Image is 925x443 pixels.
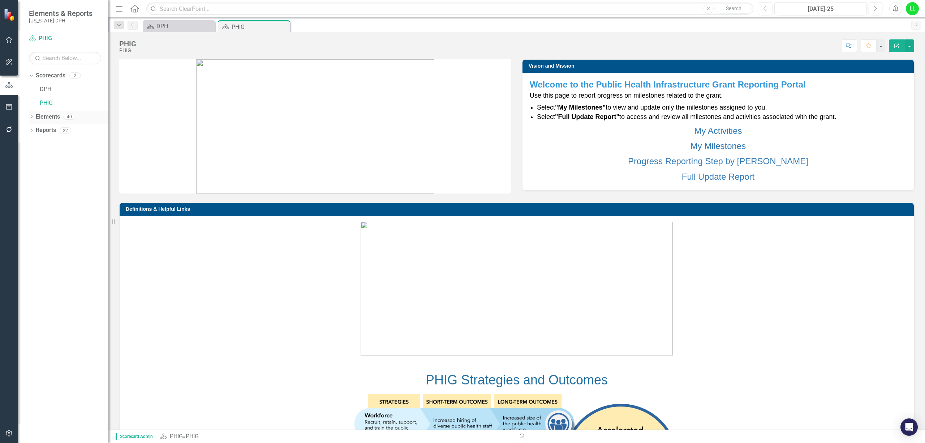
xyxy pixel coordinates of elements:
small: [US_STATE] DPH [29,18,92,24]
a: Reports [36,126,56,135]
span: Select to access and review all milestones and activities associated with the grant. [537,113,836,120]
span: Elements & Reports [29,9,92,18]
div: PHIG [232,22,288,31]
div: 40 [64,114,75,120]
div: 2 [69,73,81,79]
a: PHIG [40,99,108,107]
div: Open Intercom Messenger [900,418,918,436]
span: Select to view and update only the milestones assigned to you. [537,104,767,111]
a: Progress Reporting Step by [PERSON_NAME] [628,156,808,166]
button: LL [906,2,919,15]
div: DPH [156,22,213,31]
button: [DATE]-25 [774,2,867,15]
span: Scorecard Admin [116,433,156,440]
a: Elements [36,113,60,121]
div: 22 [60,127,71,133]
strong: Welcome to the Public Health Infrastructure Grant Reporting Portal [530,80,806,89]
a: PHIG [29,34,101,43]
h3: Vision and Mission [529,63,910,69]
div: » [160,433,511,441]
input: Search ClearPoint... [146,3,753,15]
a: DPH [145,22,213,31]
span: PHIG Strategies and Outcomes [426,372,608,387]
img: mceclip0%20v4.png [361,222,673,355]
h3: Definitions & Helpful Links [126,206,910,212]
img: ClearPoint Strategy [4,8,16,21]
a: DPH [40,85,108,94]
span: Search [726,5,741,11]
span: Use this page to report progress on milestones related to the grant. [530,92,723,99]
div: PHIG [186,433,199,440]
div: PHIG [119,48,136,53]
a: My Milestones [690,141,746,151]
div: [DATE]-25 [777,5,864,13]
strong: "My Milestones" [555,104,606,111]
button: Search [715,4,752,14]
a: Scorecards [36,72,65,80]
a: Full Update Report [682,172,754,182]
input: Search Below... [29,52,101,64]
strong: "Full Update Report" [555,113,619,120]
a: PHIG [170,433,183,440]
a: My Activities [694,126,742,136]
div: PHIG [119,40,136,48]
